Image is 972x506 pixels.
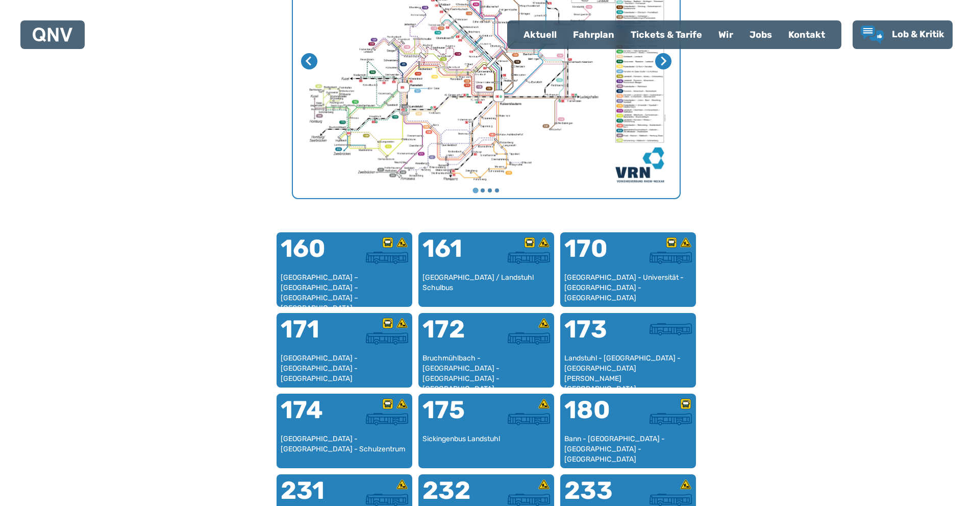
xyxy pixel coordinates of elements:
[422,398,486,435] div: 175
[33,25,72,45] a: QNV Logo
[564,434,692,464] div: Bann - [GEOGRAPHIC_DATA] - [GEOGRAPHIC_DATA] - [GEOGRAPHIC_DATA]
[281,398,344,435] div: 174
[650,494,692,506] img: Überlandbus
[564,353,692,383] div: Landstuhl - [GEOGRAPHIC_DATA] - [GEOGRAPHIC_DATA][PERSON_NAME][GEOGRAPHIC_DATA]
[281,236,344,273] div: 160
[495,188,499,192] button: Gehe zu Seite 4
[564,273,692,303] div: [GEOGRAPHIC_DATA] - Universität - [GEOGRAPHIC_DATA] - [GEOGRAPHIC_DATA]
[861,26,944,44] a: Lob & Kritik
[422,236,486,273] div: 161
[422,353,550,383] div: Bruchmühlbach - [GEOGRAPHIC_DATA] - [GEOGRAPHIC_DATA] - [GEOGRAPHIC_DATA] - [GEOGRAPHIC_DATA]
[508,413,550,425] img: Überlandbus
[281,353,408,383] div: [GEOGRAPHIC_DATA] - [GEOGRAPHIC_DATA] - [GEOGRAPHIC_DATA]
[366,252,408,264] img: Überlandbus
[508,332,550,345] img: Überlandbus
[741,21,780,48] a: Jobs
[366,413,408,425] img: Überlandbus
[281,434,408,464] div: [GEOGRAPHIC_DATA] - [GEOGRAPHIC_DATA] - Schulzentrum
[515,21,565,48] a: Aktuell
[281,317,344,354] div: 171
[422,434,550,464] div: Sickingenbus Landstuhl
[481,188,485,192] button: Gehe zu Seite 2
[422,273,550,303] div: [GEOGRAPHIC_DATA] / Landstuhl Schulbus
[366,332,408,345] img: Überlandbus
[655,53,671,69] button: Nächste Seite
[622,21,710,48] a: Tickets & Tarife
[565,21,622,48] a: Fahrplan
[33,28,72,42] img: QNV Logo
[710,21,741,48] a: Wir
[366,494,408,506] img: Überlandbus
[488,188,492,192] button: Gehe zu Seite 3
[564,398,628,435] div: 180
[564,317,628,354] div: 173
[564,236,628,273] div: 170
[508,494,550,506] img: Überlandbus
[650,413,692,425] img: Überlandbus
[422,317,486,354] div: 172
[780,21,833,48] a: Kontakt
[472,188,478,194] button: Gehe zu Seite 1
[508,252,550,264] img: Überlandbus
[650,252,692,264] img: Überlandbus
[892,29,944,40] span: Lob & Kritik
[650,323,692,335] img: Überlandbus
[293,187,680,194] ul: Wählen Sie eine Seite zum Anzeigen
[301,53,317,69] button: Letzte Seite
[281,273,408,303] div: [GEOGRAPHIC_DATA] – [GEOGRAPHIC_DATA] – [GEOGRAPHIC_DATA] – [GEOGRAPHIC_DATA] – [GEOGRAPHIC_DATA]...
